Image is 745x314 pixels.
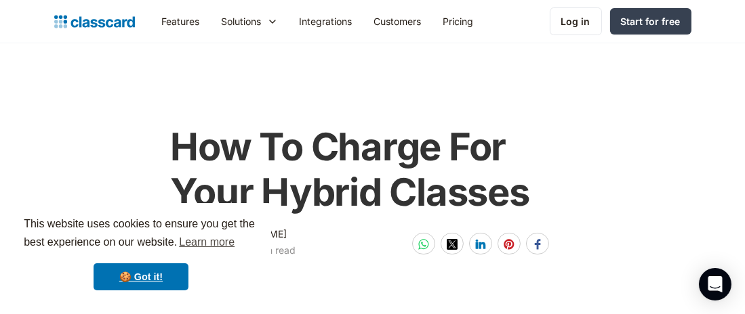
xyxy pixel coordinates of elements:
img: linkedin-white sharing button [475,239,486,250]
a: Log in [550,7,602,35]
a: dismiss cookie message [94,263,188,290]
div: Log in [561,14,590,28]
div: Open Intercom Messenger [699,268,731,300]
img: facebook-white sharing button [532,239,543,250]
div: cookieconsent [11,203,271,303]
img: twitter-white sharing button [447,239,458,250]
a: Customers [363,6,432,37]
a: Integrations [289,6,363,37]
div: Start for free [621,14,681,28]
a: Start for free [610,8,691,35]
img: whatsapp-white sharing button [418,239,429,250]
div: Solutions [211,6,289,37]
a: Features [151,6,211,37]
img: pinterest-white sharing button [504,239,515,250]
span: This website uses cookies to ensure you get the best experience on our website. [24,216,258,252]
a: learn more about cookies [177,232,237,252]
div: Solutions [222,14,262,28]
h1: How To Charge For Your Hybrid Classes [171,125,575,215]
div: 5 min read [249,242,296,259]
a: Pricing [432,6,485,37]
a: home [54,12,135,31]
